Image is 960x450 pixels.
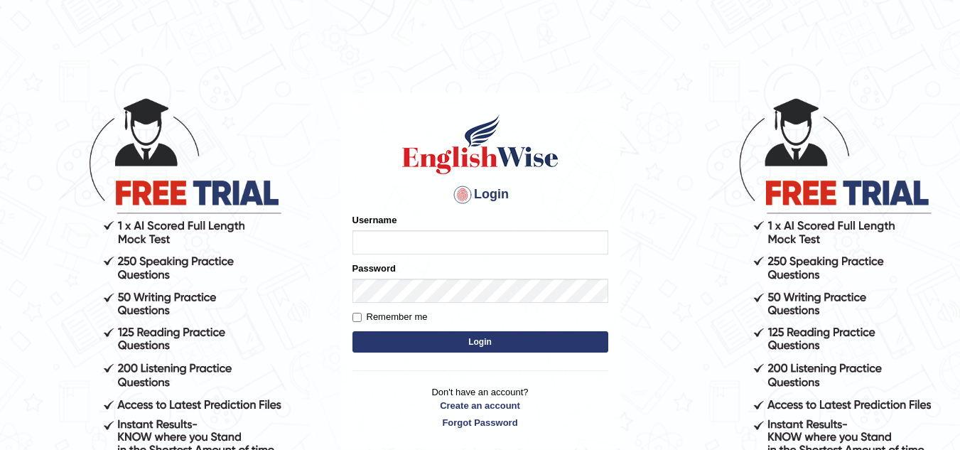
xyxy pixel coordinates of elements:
[352,313,362,322] input: Remember me
[352,385,608,429] p: Don't have an account?
[352,399,608,412] a: Create an account
[352,262,396,275] label: Password
[352,213,397,227] label: Username
[352,183,608,206] h4: Login
[352,310,428,324] label: Remember me
[352,416,608,429] a: Forgot Password
[352,331,608,353] button: Login
[399,112,561,176] img: Logo of English Wise sign in for intelligent practice with AI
